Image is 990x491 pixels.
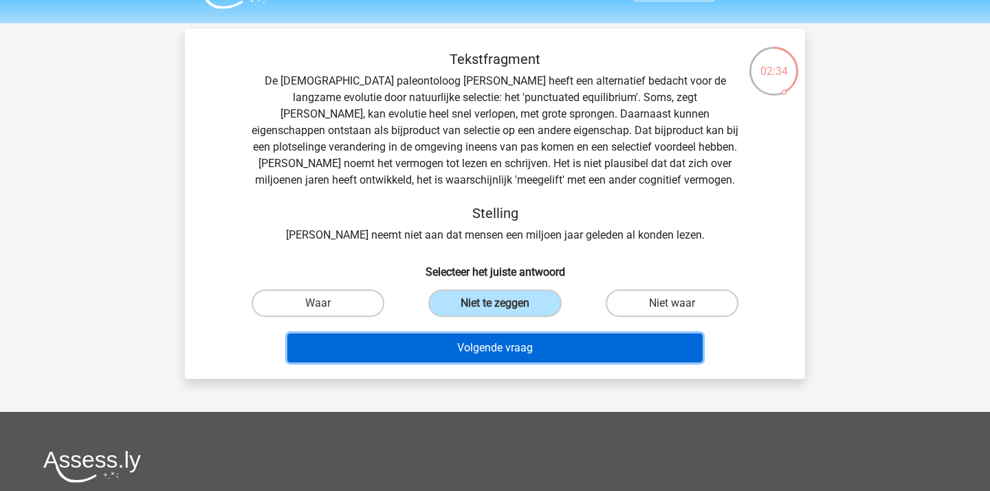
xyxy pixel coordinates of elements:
label: Niet waar [606,290,738,317]
div: De [DEMOGRAPHIC_DATA] paleontoloog [PERSON_NAME] heeft een alternatief bedacht voor de langzame e... [207,51,783,243]
h5: Tekstfragment [251,51,739,67]
h5: Stelling [251,205,739,221]
label: Niet te zeggen [428,290,561,317]
label: Waar [252,290,384,317]
h6: Selecteer het juiste antwoord [207,254,783,279]
button: Volgende vraag [287,334,703,362]
img: Assessly logo [43,450,141,483]
div: 02:34 [748,45,800,80]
